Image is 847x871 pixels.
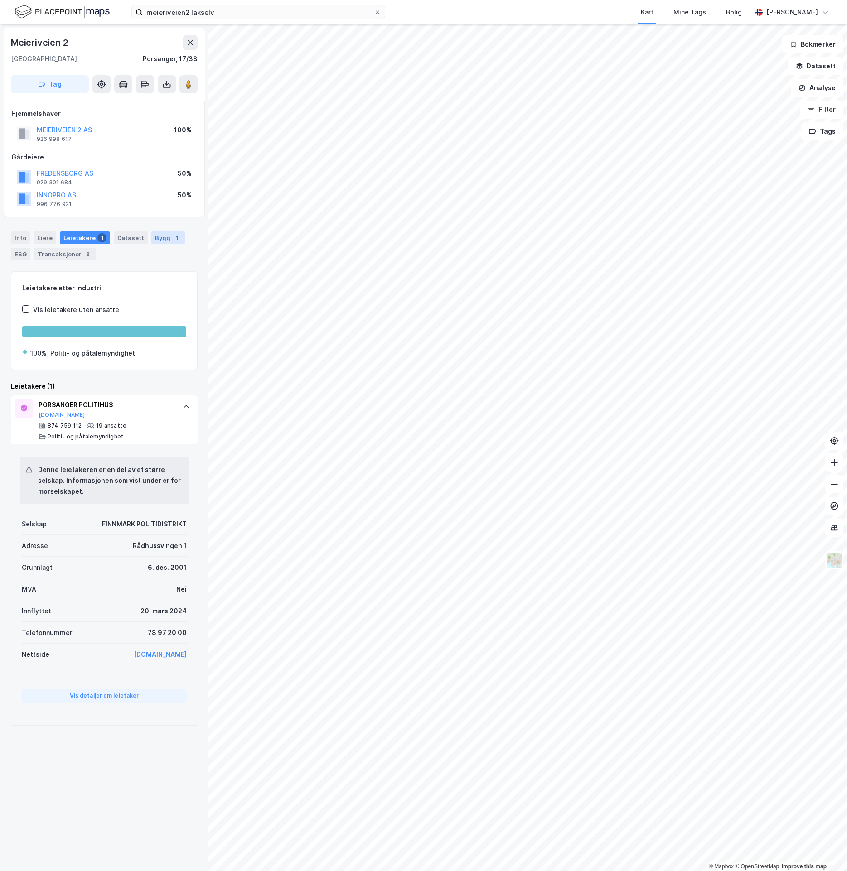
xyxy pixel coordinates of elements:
[50,348,135,359] div: Politi- og påtalemyndighet
[782,35,843,53] button: Bokmerker
[134,650,187,658] a: [DOMAIN_NAME]
[22,283,186,294] div: Leietakere etter industri
[22,584,36,595] div: MVA
[726,7,742,18] div: Bolig
[673,7,706,18] div: Mine Tags
[735,863,779,870] a: OpenStreetMap
[11,35,70,50] div: Meieriveien 2
[143,53,198,64] div: Porsanger, 17/38
[30,348,47,359] div: 100%
[37,135,72,143] div: 926 998 617
[83,250,92,259] div: 8
[800,101,843,119] button: Filter
[151,231,185,244] div: Bygg
[48,422,82,429] div: 874 759 112
[22,540,48,551] div: Adresse
[178,168,192,179] div: 50%
[801,122,843,140] button: Tags
[140,606,187,616] div: 20. mars 2024
[11,53,77,64] div: [GEOGRAPHIC_DATA]
[791,79,843,97] button: Analyse
[709,863,734,870] a: Mapbox
[174,125,192,135] div: 100%
[766,7,818,18] div: [PERSON_NAME]
[802,828,847,871] div: Kontrollprogram for chat
[22,606,51,616] div: Innflyttet
[22,689,187,703] button: Vis detaljer om leietaker
[788,57,843,75] button: Datasett
[11,231,30,244] div: Info
[97,233,106,242] div: 1
[34,231,56,244] div: Eiere
[133,540,187,551] div: Rådhussvingen 1
[48,433,124,440] div: Politi- og påtalemyndighet
[143,5,374,19] input: Søk på adresse, matrikkel, gårdeiere, leietakere eller personer
[826,552,843,569] img: Z
[148,627,187,638] div: 78 97 20 00
[37,201,72,208] div: 996 776 921
[11,75,89,93] button: Tag
[11,152,197,163] div: Gårdeiere
[641,7,653,18] div: Kart
[22,562,53,573] div: Grunnlagt
[60,231,110,244] div: Leietakere
[15,4,110,20] img: logo.f888ab2527a4732fd821a326f86c7f29.svg
[22,627,72,638] div: Telefonnummer
[22,649,49,660] div: Nettside
[148,562,187,573] div: 6. des. 2001
[178,190,192,201] div: 50%
[172,233,181,242] div: 1
[11,381,198,392] div: Leietakere (1)
[782,863,827,870] a: Improve this map
[96,422,126,429] div: 19 ansatte
[39,399,174,410] div: PORSANGER POLITIHUS
[37,179,72,186] div: 929 301 684
[33,304,119,315] div: Vis leietakere uten ansatte
[22,519,47,529] div: Selskap
[11,108,197,119] div: Hjemmelshaver
[114,231,148,244] div: Datasett
[34,248,96,260] div: Transaksjoner
[38,464,181,497] div: Denne leietakeren er en del av et større selskap. Informasjonen som vist under er for morselskapet.
[11,248,30,260] div: ESG
[176,584,187,595] div: Nei
[802,828,847,871] iframe: Chat Widget
[39,411,85,419] button: [DOMAIN_NAME]
[102,519,187,529] div: FINNMARK POLITIDISTRIKT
